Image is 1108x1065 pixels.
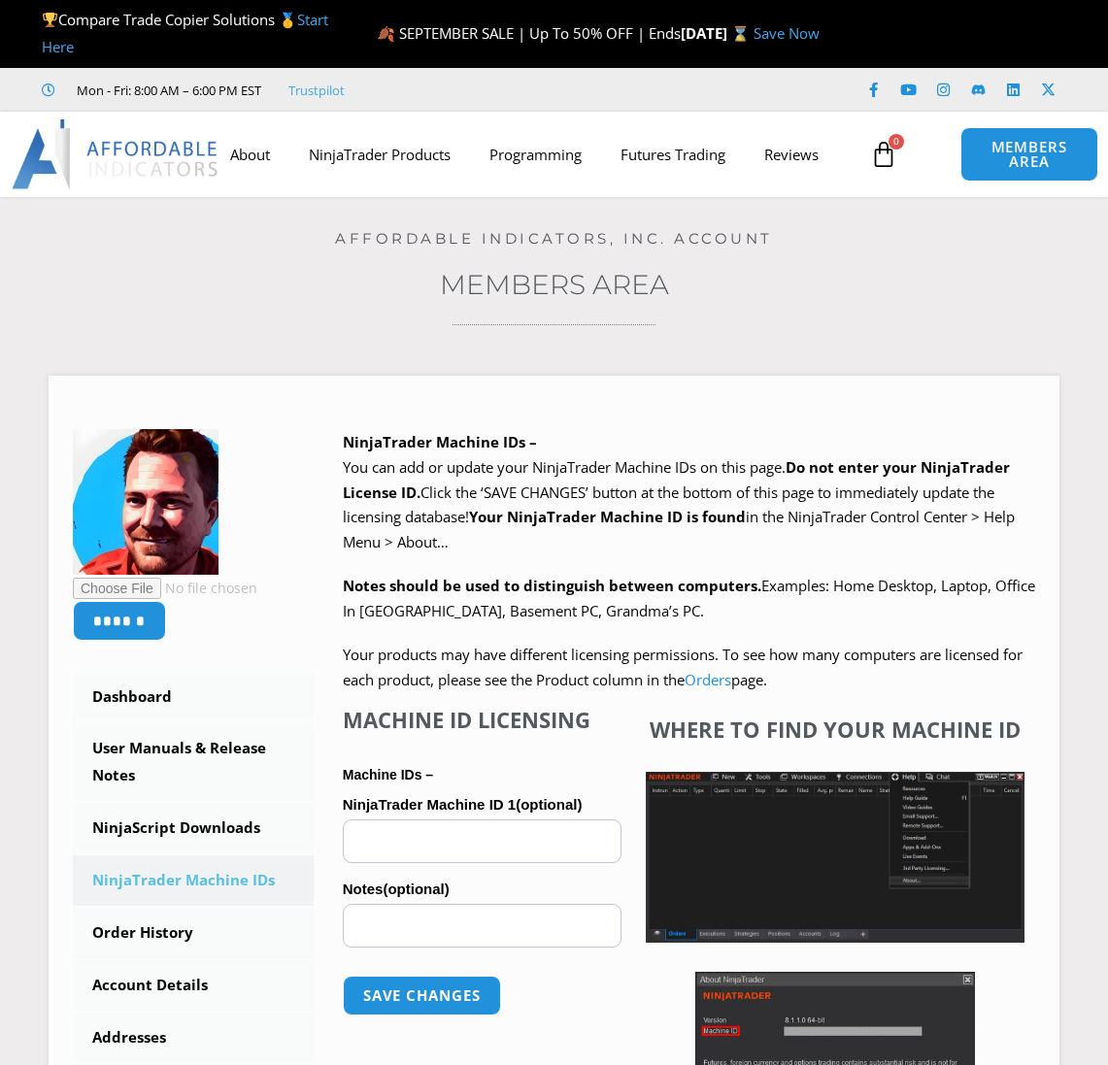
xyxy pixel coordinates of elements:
a: NinjaTrader Machine IDs [73,855,314,906]
nav: Menu [211,132,864,177]
a: NinjaScript Downloads [73,803,314,853]
a: Orders [685,670,731,689]
h4: Machine ID Licensing [343,707,622,732]
a: 0 [841,126,926,183]
img: 🏆 [43,13,57,27]
span: Compare Trade Copier Solutions 🥇 [42,10,328,56]
strong: Machine IDs – [343,767,433,782]
a: Account Details [73,960,314,1011]
span: Your products may have different licensing permissions. To see how many computers are licensed fo... [343,645,1023,689]
span: 🍂 SEPTEMBER SALE | Up To 50% OFF | Ends [377,23,681,43]
img: LogoAI | Affordable Indicators – NinjaTrader [12,119,220,189]
label: Notes [343,875,622,904]
a: User Manuals & Release Notes [73,723,314,801]
strong: Your NinjaTrader Machine ID is found [469,507,746,526]
a: Order History [73,908,314,958]
a: Trustpilot [288,79,345,102]
img: 465962b34e2424a4d1b4be5bc118a2c7070a276494544ccd505900b5cdcab849 [73,429,218,575]
a: Save Now [754,23,820,43]
label: NinjaTrader Machine ID 1 [343,790,622,819]
a: Futures Trading [601,132,745,177]
span: 0 [889,134,904,150]
a: Programming [470,132,601,177]
a: Addresses [73,1013,314,1063]
a: Dashboard [73,672,314,722]
a: About [211,132,289,177]
span: MEMBERS AREA [981,140,1078,169]
a: Affordable Indicators, Inc. Account [335,229,773,248]
strong: [DATE] ⌛ [681,23,754,43]
span: (optional) [516,796,582,813]
span: (optional) [383,881,449,897]
h4: Where to find your Machine ID [646,716,1024,742]
span: Examples: Home Desktop, Laptop, Office In [GEOGRAPHIC_DATA], Basement PC, Grandma’s PC. [343,576,1035,620]
span: Click the ‘SAVE CHANGES’ button at the bottom of this page to immediately update the licensing da... [343,483,1015,551]
a: MEMBERS AREA [960,127,1098,182]
b: NinjaTrader Machine IDs – [343,432,537,451]
img: Screenshot 2025-01-17 1155544 | Affordable Indicators – NinjaTrader [646,772,1024,943]
b: Do not enter your NinjaTrader License ID. [343,457,1010,502]
span: You can add or update your NinjaTrader Machine IDs on this page. [343,457,786,477]
strong: Notes should be used to distinguish between computers. [343,576,761,595]
a: NinjaTrader Products [289,132,470,177]
a: Members Area [440,268,669,301]
span: Mon - Fri: 8:00 AM – 6:00 PM EST [72,79,261,102]
a: Start Here [42,10,328,56]
button: Save changes [343,976,501,1015]
a: Reviews [745,132,838,177]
